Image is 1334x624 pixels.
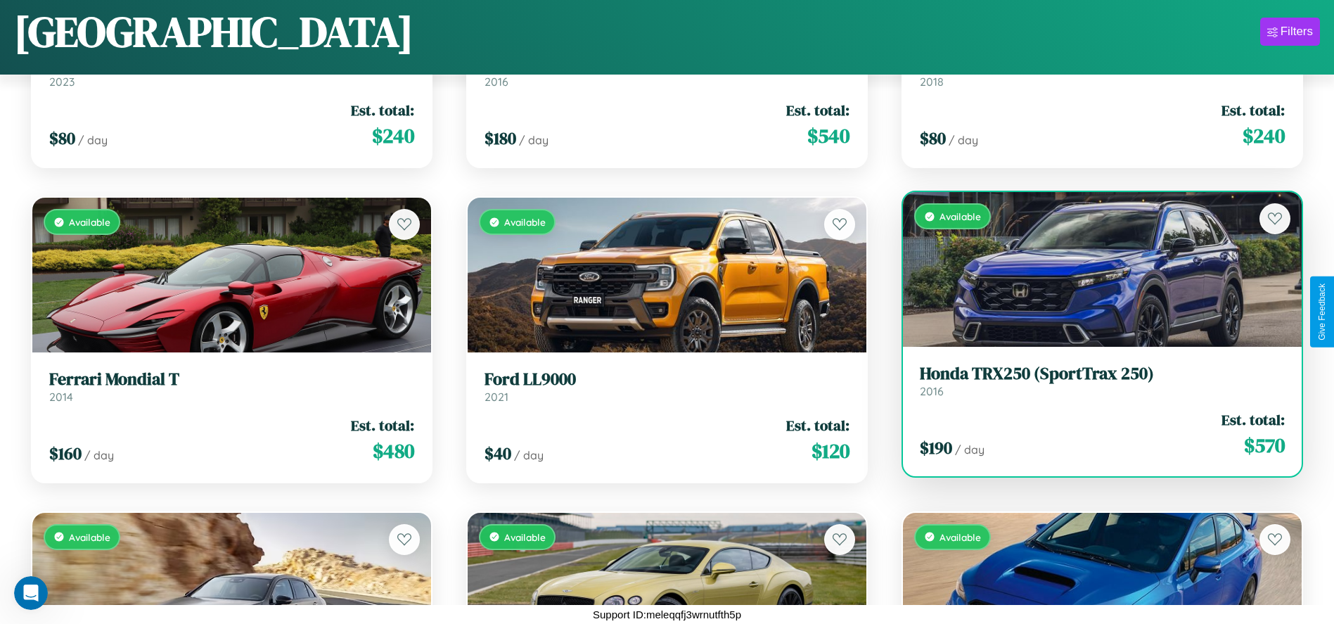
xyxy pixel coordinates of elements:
span: 2014 [49,390,73,404]
span: $ 480 [373,437,414,465]
span: Available [69,531,110,543]
span: Est. total: [1221,100,1285,120]
span: / day [78,133,108,147]
span: Est. total: [786,100,849,120]
span: 2021 [485,390,508,404]
span: Est. total: [786,415,849,435]
span: $ 240 [1243,122,1285,150]
span: $ 80 [920,127,946,150]
span: Available [504,531,546,543]
span: / day [84,448,114,462]
span: $ 570 [1244,431,1285,459]
h3: Ford LL9000 [485,369,849,390]
span: / day [955,442,985,457]
span: 2018 [920,75,944,89]
span: / day [514,448,544,462]
button: Filters [1260,18,1320,46]
span: Available [504,216,546,228]
span: $ 120 [812,437,849,465]
span: / day [519,133,549,147]
a: Ford LL90002021 [485,369,849,404]
a: Ferrari Mondial T2014 [49,369,414,404]
span: $ 80 [49,127,75,150]
h3: Ferrari Mondial T [49,369,414,390]
span: $ 40 [485,442,511,465]
h1: [GEOGRAPHIC_DATA] [14,3,413,61]
div: Give Feedback [1317,284,1327,340]
span: $ 180 [485,127,516,150]
span: Available [69,216,110,228]
span: Est. total: [1221,409,1285,430]
iframe: Intercom live chat [14,576,48,610]
div: Filters [1281,25,1313,39]
span: 2023 [49,75,75,89]
span: 2016 [485,75,508,89]
span: $ 240 [372,122,414,150]
span: Est. total: [351,100,414,120]
span: / day [949,133,978,147]
span: Est. total: [351,415,414,435]
span: Available [939,210,981,222]
span: $ 540 [807,122,849,150]
h3: Honda TRX250 (SportTrax 250) [920,364,1285,384]
a: Honda TRX250 (SportTrax 250)2016 [920,364,1285,398]
p: Support ID: meleqqfj3wrnutfth5p [593,605,741,624]
span: Available [939,531,981,543]
span: $ 190 [920,436,952,459]
span: 2016 [920,384,944,398]
span: $ 160 [49,442,82,465]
